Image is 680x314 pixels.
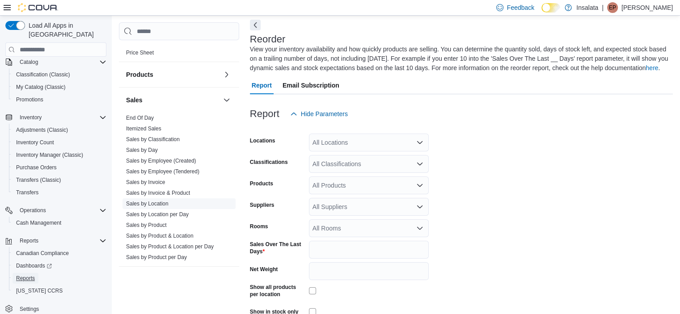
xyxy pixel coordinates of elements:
a: Reports [13,273,38,284]
label: Net Weight [250,266,278,273]
span: Load All Apps in [GEOGRAPHIC_DATA] [25,21,106,39]
a: Transfers (Classic) [13,175,64,185]
a: here [646,64,658,71]
a: Sales by Product & Location [126,233,194,239]
button: Taxes [126,275,220,284]
button: Operations [16,205,50,216]
span: Dashboards [13,260,106,271]
a: Sales by Location per Day [126,211,189,218]
h3: Reorder [250,34,285,45]
span: Inventory Manager (Classic) [16,151,83,159]
span: Sales by Location [126,200,169,207]
span: Sales by Product per Day [126,254,187,261]
button: Adjustments (Classic) [9,124,110,136]
p: [PERSON_NAME] [621,2,673,13]
button: Transfers [9,186,110,199]
span: Report [252,76,272,94]
button: Hide Parameters [287,105,351,123]
label: Classifications [250,159,288,166]
button: Purchase Orders [9,161,110,174]
div: Pricing [119,47,239,62]
button: Canadian Compliance [9,247,110,260]
button: Catalog [2,56,110,68]
button: Taxes [221,274,232,285]
button: Next [250,20,261,30]
a: Sales by Invoice [126,179,165,185]
button: Sales [221,95,232,105]
button: Inventory Count [9,136,110,149]
a: Classification (Classic) [13,69,74,80]
label: Suppliers [250,201,275,209]
a: Dashboards [13,260,55,271]
span: Reports [13,273,106,284]
span: Dashboards [16,262,52,269]
button: My Catalog (Classic) [9,81,110,93]
span: Transfers [13,187,106,198]
span: Catalog [16,57,106,67]
a: Inventory Manager (Classic) [13,150,87,160]
span: Operations [20,207,46,214]
h3: Taxes [126,275,144,284]
a: Sales by Employee (Created) [126,158,196,164]
a: Cash Management [13,218,65,228]
span: Itemized Sales [126,125,161,132]
span: Canadian Compliance [16,250,69,257]
div: Elizabeth Portillo [607,2,618,13]
span: End Of Day [126,114,154,121]
button: Transfers (Classic) [9,174,110,186]
span: Catalog [20,59,38,66]
span: Classification (Classic) [16,71,70,78]
button: Inventory [16,112,45,123]
span: EP [609,2,616,13]
span: [US_STATE] CCRS [16,287,63,294]
span: Hide Parameters [301,109,348,118]
a: Sales by Product per Day [126,254,187,260]
a: Transfers [13,187,42,198]
a: Sales by Invoice & Product [126,190,190,196]
span: Washington CCRS [13,285,106,296]
a: Sales by Product [126,222,167,228]
a: Sales by Employee (Tendered) [126,168,199,175]
button: Reports [16,235,42,246]
span: Purchase Orders [16,164,57,171]
span: Cash Management [13,218,106,228]
span: Sales by Classification [126,136,180,143]
span: Reports [16,275,35,282]
span: Transfers (Classic) [16,176,61,184]
img: Cova [18,3,58,12]
span: Email Subscription [283,76,339,94]
a: End Of Day [126,115,154,121]
button: Catalog [16,57,42,67]
div: View your inventory availability and how quickly products are selling. You can determine the quan... [250,45,668,73]
button: Sales [126,96,220,105]
span: Sales by Employee (Created) [126,157,196,164]
label: Sales Over The Last Days [250,241,305,255]
span: Feedback [507,3,534,12]
span: Sales by Day [126,147,158,154]
a: Sales by Product & Location per Day [126,243,214,250]
span: Reports [16,235,106,246]
label: Locations [250,137,275,144]
a: My Catalog (Classic) [13,82,69,92]
span: Adjustments (Classic) [13,125,106,135]
span: Canadian Compliance [13,248,106,259]
label: Show all products per location [250,284,305,298]
div: Sales [119,113,239,266]
span: Sales by Employee (Tendered) [126,168,199,175]
span: Inventory Count [16,139,54,146]
span: Classification (Classic) [13,69,106,80]
span: Price Sheet [126,49,154,56]
a: Itemized Sales [126,126,161,132]
a: Canadian Compliance [13,248,72,259]
a: [US_STATE] CCRS [13,285,66,296]
label: Products [250,180,273,187]
a: Promotions [13,94,47,105]
button: Operations [2,204,110,217]
a: Inventory Count [13,137,58,148]
button: Products [221,69,232,80]
button: Products [126,70,220,79]
span: Purchase Orders [13,162,106,173]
